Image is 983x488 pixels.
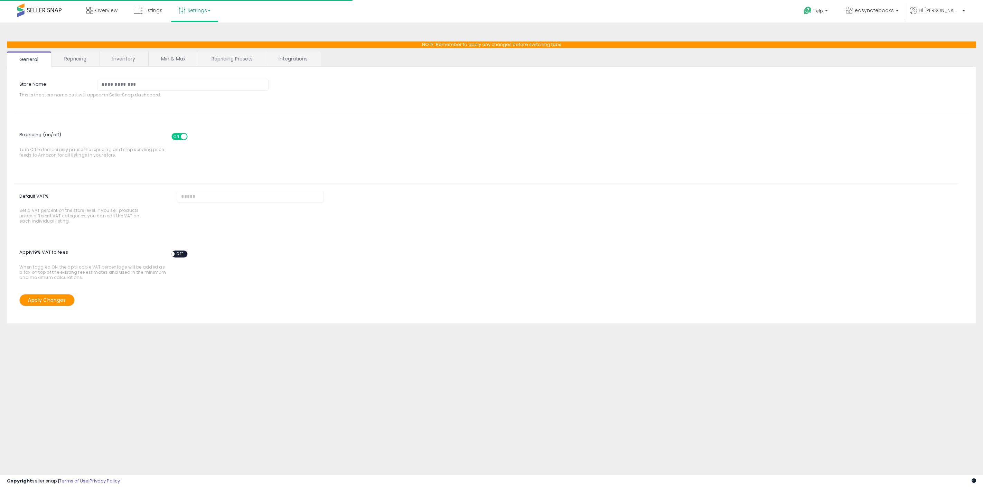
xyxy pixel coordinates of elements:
[19,130,168,158] span: Turn Off to temporarily pause the repricing and stop sending price feeds to Amazon for all listin...
[19,247,168,280] span: When toggled ON, the applicable VAT percentage will be added as a tax on top of the existing fee ...
[7,41,976,48] p: NOTE: Remember to apply any changes before switching tabs
[19,294,75,306] button: Apply Changes
[149,51,198,66] a: Min & Max
[855,7,894,14] span: easynotebooks
[919,7,960,14] span: Hi [PERSON_NAME]
[187,134,198,140] span: OFF
[52,51,99,66] a: Repricing
[7,51,51,67] a: General
[14,191,171,227] label: Default VAT%
[19,92,275,97] span: This is the store name as it will appear in Seller Snap dashboard.
[172,134,181,140] span: ON
[19,245,194,264] span: Apply 19 % VAT to fees
[144,7,162,14] span: Listings
[175,251,186,257] span: OFF
[910,7,965,22] a: Hi [PERSON_NAME]
[19,208,144,224] span: Set a VAT percent on the store level. If you sell products under different VAT categories, you ca...
[814,8,823,14] span: Help
[100,51,148,66] a: Inventory
[798,1,835,22] a: Help
[803,6,812,15] i: Get Help
[14,79,92,88] label: Store Name
[95,7,118,14] span: Overview
[199,51,265,66] a: Repricing Presets
[266,51,320,66] a: Integrations
[19,128,194,147] span: Repricing (on/off)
